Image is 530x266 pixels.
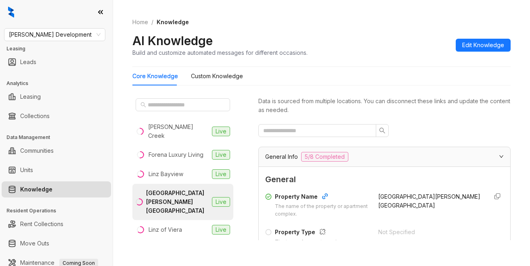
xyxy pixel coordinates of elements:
div: General Info5/8 Completed [259,147,510,166]
li: Leads [2,54,111,70]
span: 5/8 Completed [301,152,348,162]
li: Communities [2,143,111,159]
span: Edit Knowledge [462,41,504,50]
li: Knowledge [2,181,111,197]
div: Forena Luxury Living [149,150,203,159]
li: / [151,18,153,27]
div: [PERSON_NAME] Creek [148,123,209,140]
h3: Analytics [6,80,113,87]
span: [GEOGRAPHIC_DATA][PERSON_NAME][GEOGRAPHIC_DATA] [378,193,480,209]
span: Live [212,150,230,160]
div: Linz of Viera [149,225,182,234]
div: Data is sourced from multiple locations. You can disconnect these links and update the content as... [258,97,511,114]
a: Units [20,162,33,178]
img: logo [8,6,14,18]
li: Units [2,162,111,178]
li: Move Outs [2,235,111,251]
span: Live [212,169,230,179]
h2: AI Knowledge [132,33,213,48]
li: Rent Collections [2,216,111,232]
h3: Leasing [6,45,113,52]
a: Communities [20,143,54,159]
a: Rent Collections [20,216,63,232]
h3: Resident Operations [6,207,113,214]
span: search [140,102,146,108]
a: Leads [20,54,36,70]
div: Property Type [275,228,369,238]
span: Knowledge [157,19,189,25]
div: Not Specified [378,228,482,237]
div: The name of the property or apartment complex. [275,203,368,218]
div: Custom Knowledge [191,72,243,81]
a: Collections [20,108,50,124]
li: Collections [2,108,111,124]
h3: Data Management [6,134,113,141]
a: Move Outs [20,235,49,251]
div: [GEOGRAPHIC_DATA][PERSON_NAME][GEOGRAPHIC_DATA] [146,189,209,215]
span: Live [212,225,230,235]
div: The type of property, such as apartment, condo, or townhouse. [275,238,369,254]
div: Linz Bayview [149,170,183,179]
li: Leasing [2,89,111,105]
button: Edit Knowledge [456,39,511,52]
a: Leasing [20,89,41,105]
span: Davis Development [9,29,101,41]
span: Live [212,197,230,207]
span: expanded [499,154,504,159]
span: General [265,173,504,186]
a: Knowledge [20,181,52,197]
span: General Info [265,152,298,161]
a: Home [131,18,150,27]
span: Live [212,127,230,136]
div: Build and customize automated messages for different occasions. [132,48,308,57]
div: Property Name [275,192,368,203]
div: Core Knowledge [132,72,178,81]
span: search [379,127,385,134]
